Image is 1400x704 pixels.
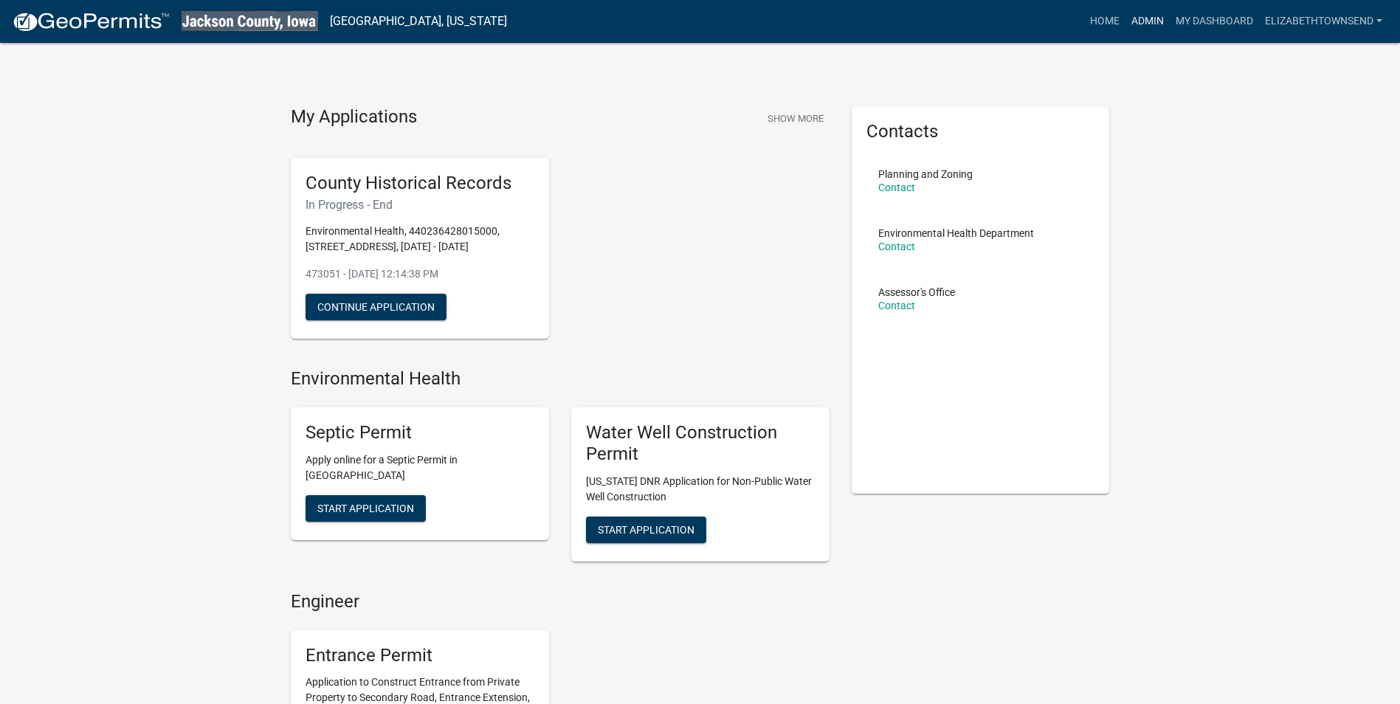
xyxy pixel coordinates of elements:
a: Contact [878,182,915,193]
button: Start Application [306,495,426,522]
h5: Septic Permit [306,422,534,444]
p: Planning and Zoning [878,169,973,179]
h4: My Applications [291,106,417,128]
h4: Engineer [291,591,830,612]
a: Home [1084,7,1125,35]
p: [US_STATE] DNR Application for Non-Public Water Well Construction [586,474,815,505]
p: Assessor's Office [878,287,955,297]
h5: Entrance Permit [306,645,534,666]
p: Environmental Health, 440236428015000, [STREET_ADDRESS], [DATE] - [DATE] [306,224,534,255]
p: Apply online for a Septic Permit in [GEOGRAPHIC_DATA] [306,452,534,483]
img: Jackson County, Iowa [182,11,318,31]
h5: Water Well Construction Permit [586,422,815,465]
h5: County Historical Records [306,173,534,194]
h5: Contacts [866,121,1095,142]
p: Environmental Health Department [878,228,1034,238]
a: Admin [1125,7,1170,35]
p: 473051 - [DATE] 12:14:38 PM [306,266,534,282]
button: Start Application [586,517,706,543]
a: Contact [878,300,915,311]
a: My Dashboard [1170,7,1259,35]
a: Contact [878,241,915,252]
button: Show More [762,106,830,131]
a: ElizabethTownsend [1259,7,1388,35]
h4: Environmental Health [291,368,830,390]
h6: In Progress - End [306,198,534,212]
button: Continue Application [306,294,446,320]
span: Start Application [598,523,694,535]
a: [GEOGRAPHIC_DATA], [US_STATE] [330,9,507,34]
span: Start Application [317,503,414,514]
